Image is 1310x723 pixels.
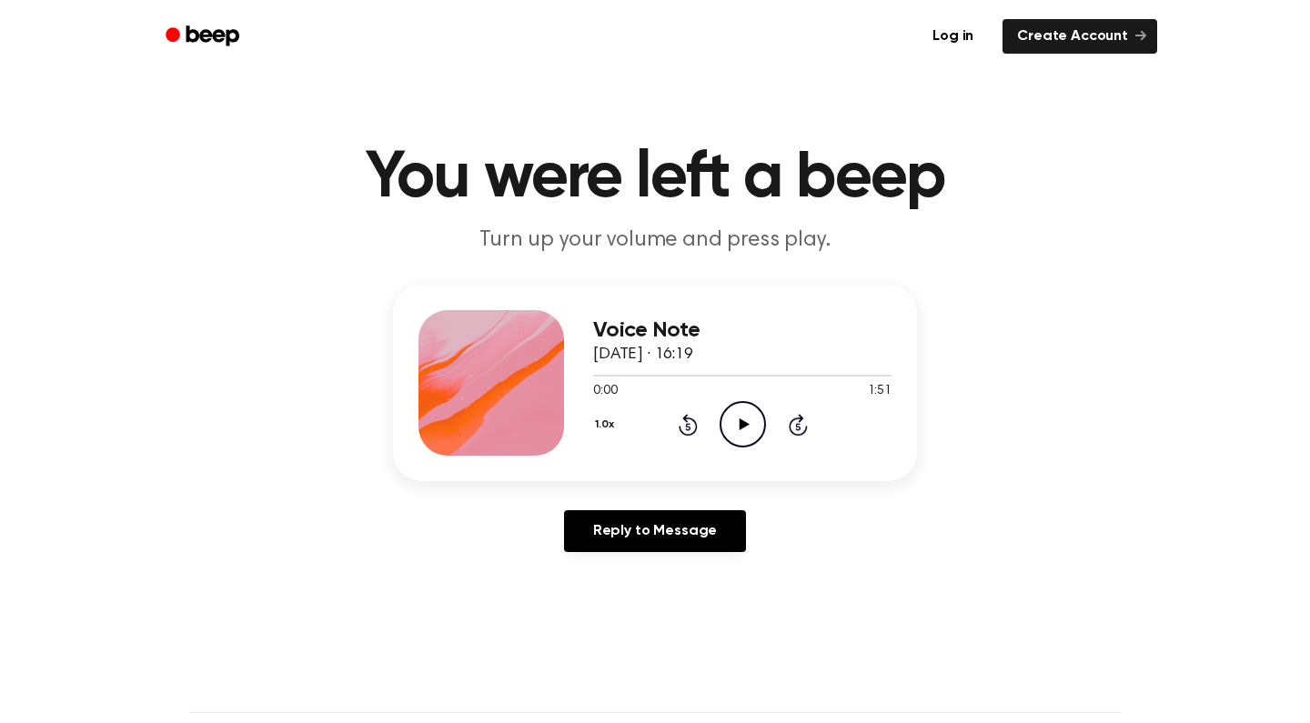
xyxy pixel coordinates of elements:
[593,318,892,343] h3: Voice Note
[593,409,620,440] button: 1.0x
[189,146,1121,211] h1: You were left a beep
[306,226,1004,256] p: Turn up your volume and press play.
[593,346,693,363] span: [DATE] · 16:19
[868,382,892,401] span: 1:51
[564,510,746,552] a: Reply to Message
[1003,19,1157,54] a: Create Account
[914,15,992,57] a: Log in
[153,19,256,55] a: Beep
[593,382,617,401] span: 0:00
